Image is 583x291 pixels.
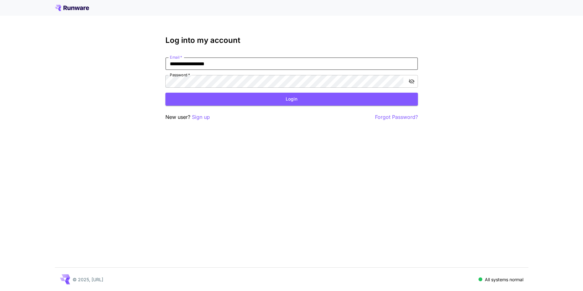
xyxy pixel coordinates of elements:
label: Password [170,72,190,78]
label: Email [170,55,182,60]
button: toggle password visibility [406,76,417,87]
p: All systems normal [485,276,523,283]
p: © 2025, [URL] [73,276,103,283]
p: New user? [165,113,210,121]
h3: Log into my account [165,36,418,45]
button: Login [165,93,418,106]
button: Forgot Password? [375,113,418,121]
button: Sign up [192,113,210,121]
